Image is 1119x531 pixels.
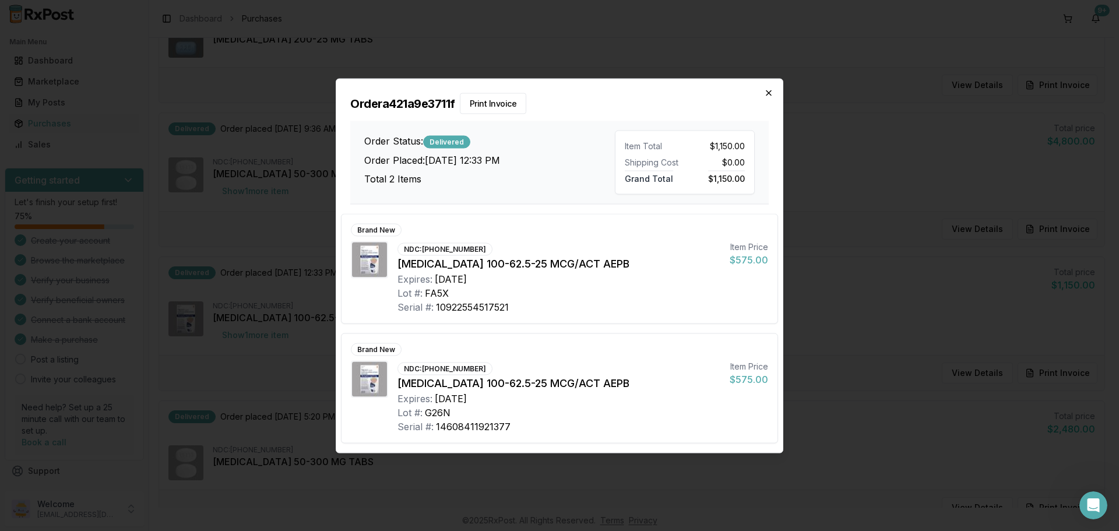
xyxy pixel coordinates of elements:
[364,134,615,149] h3: Order Status:
[57,6,79,15] h1: Roxy
[730,372,768,386] div: $575.00
[352,361,387,396] img: Trelegy Ellipta 100-62.5-25 MCG/ACT AEPB
[625,140,680,152] div: Item Total
[460,93,527,114] button: Print Invoice
[37,382,46,391] button: Gif picker
[55,382,65,391] button: Upload attachment
[351,343,402,356] div: Brand New
[625,156,680,168] div: Shipping Cost
[19,118,110,125] div: [PERSON_NAME] • [DATE]
[33,6,52,25] img: Profile image for Roxy
[352,242,387,277] img: Trelegy Ellipta 100-62.5-25 MCG/ACT AEPB
[200,377,219,396] button: Send a message…
[435,391,467,405] div: [DATE]
[730,252,768,266] div: $575.00
[364,153,615,167] h3: Order Placed: [DATE] 12:33 PM
[182,5,205,27] button: Home
[9,67,191,115] div: Hello wanted to confirm with you if you received this delivery order:a421a9e3711f[PERSON_NAME] • ...
[364,172,615,186] h3: Total 2 Items
[397,286,423,300] div: Lot #:
[425,405,451,419] div: G26N
[397,300,434,314] div: Serial #:
[689,156,745,168] div: $0.00
[350,93,769,114] h2: Order a421a9e3711f
[19,74,182,108] div: Hello wanted to confirm with you if you received this delivery order:a421a9e3711f
[425,286,449,300] div: FA5X
[1079,491,1107,519] iframe: Intercom live chat
[351,223,402,236] div: Brand New
[436,419,511,433] div: 14608411921377
[205,5,226,26] div: Close
[397,419,434,433] div: Serial #:
[436,300,509,314] div: 10922554517521
[397,255,720,272] div: [MEDICAL_DATA] 100-62.5-25 MCG/ACT AEPB
[625,170,673,183] span: Grand Total
[423,136,470,149] div: Delivered
[435,272,467,286] div: [DATE]
[397,375,720,391] div: [MEDICAL_DATA] 100-62.5-25 MCG/ACT AEPB
[9,67,224,141] div: Manuel says…
[18,382,27,391] button: Emoji picker
[10,357,223,377] textarea: Message…
[689,140,745,152] div: $1,150.00
[8,5,30,27] button: go back
[397,272,432,286] div: Expires:
[708,170,745,183] span: $1,150.00
[730,241,768,252] div: Item Price
[397,362,492,375] div: NDC: [PHONE_NUMBER]
[57,15,145,26] p: The team can also help
[397,242,492,255] div: NDC: [PHONE_NUMBER]
[397,391,432,405] div: Expires:
[397,405,423,419] div: Lot #:
[730,360,768,372] div: Item Price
